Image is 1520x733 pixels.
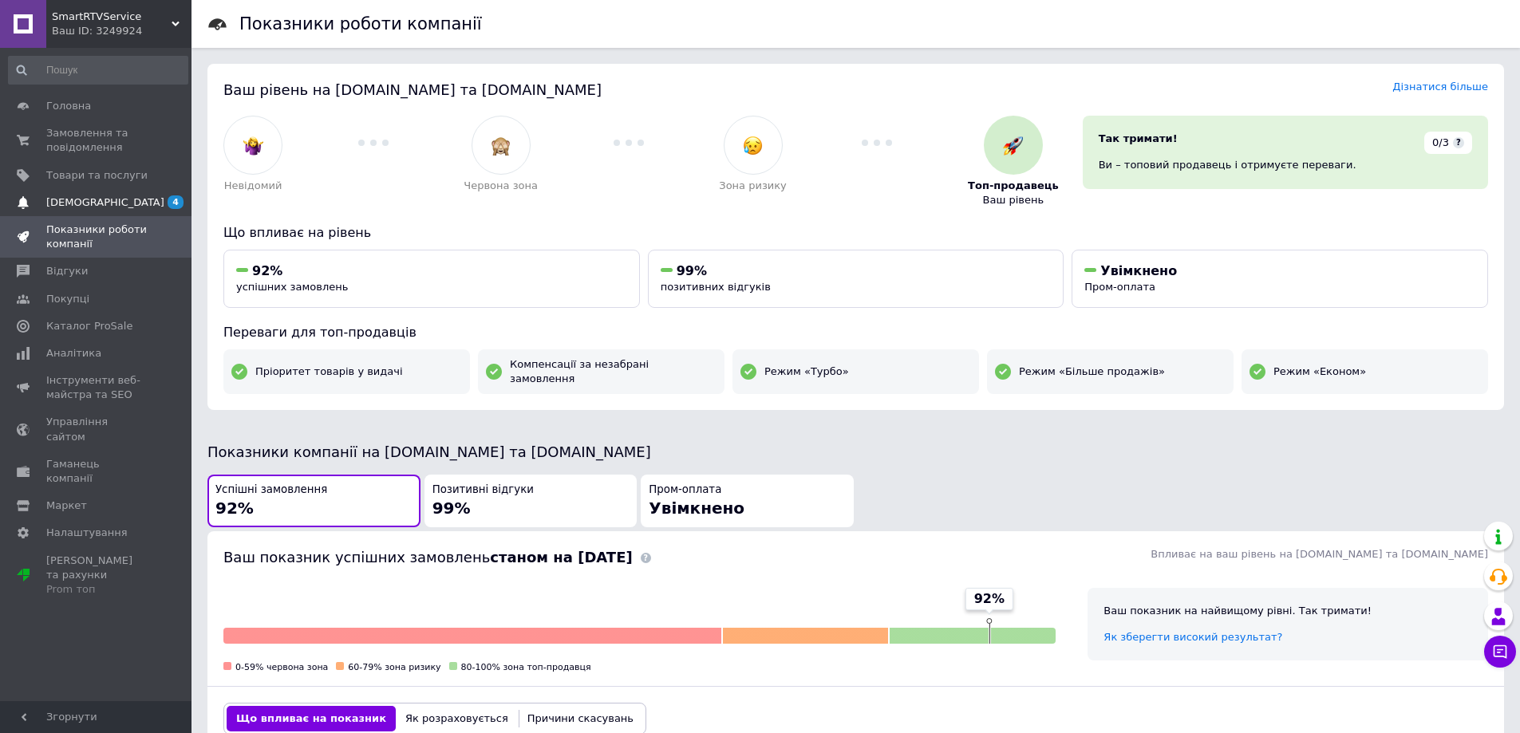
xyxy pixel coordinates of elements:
[1072,250,1488,308] button: УвімкненоПром-оплата
[223,81,602,98] span: Ваш рівень на [DOMAIN_NAME] та [DOMAIN_NAME]
[46,346,101,361] span: Аналітика
[215,499,254,518] span: 92%
[224,179,282,193] span: Невідомий
[490,549,632,566] b: станом на [DATE]
[46,195,164,210] span: [DEMOGRAPHIC_DATA]
[46,499,87,513] span: Маркет
[46,457,148,486] span: Гаманець компанії
[1019,365,1165,379] span: Режим «Більше продажів»
[46,415,148,443] span: Управління сайтом
[207,475,420,528] button: Успішні замовлення92%
[1103,604,1472,618] div: Ваш показник на найвищому рівні. Так тримати!
[8,56,188,85] input: Пошук
[46,223,148,251] span: Показники роботи компанії
[52,10,172,24] span: SmartRTVService
[243,136,263,156] img: :woman-shrugging:
[968,179,1059,193] span: Топ-продавець
[432,499,471,518] span: 99%
[46,554,148,597] span: [PERSON_NAME] та рахунки
[46,168,148,183] span: Товари та послуги
[46,292,89,306] span: Покупці
[46,582,148,597] div: Prom топ
[52,24,191,38] div: Ваш ID: 3249924
[252,263,282,278] span: 92%
[396,706,518,731] button: Як розраховується
[974,590,1005,608] span: 92%
[235,662,328,672] span: 0-59% червона зона
[46,526,128,540] span: Налаштування
[491,136,511,156] img: :see_no_evil:
[432,483,534,498] span: Позитивні відгуки
[641,475,854,528] button: Пром-оплатаУвімкнено
[223,549,633,566] span: Ваш показник успішних замовлень
[464,179,538,193] span: Червона зона
[46,126,148,155] span: Замовлення та повідомлення
[424,475,638,528] button: Позитивні відгуки99%
[983,193,1044,207] span: Ваш рівень
[649,483,721,498] span: Пром-оплата
[1151,548,1488,560] span: Впливає на ваш рівень на [DOMAIN_NAME] та [DOMAIN_NAME]
[661,281,771,293] span: позитивних відгуків
[649,499,744,518] span: Увімкнено
[677,263,707,278] span: 99%
[223,225,371,240] span: Що впливає на рівень
[46,319,132,333] span: Каталог ProSale
[223,250,640,308] button: 92%успішних замовлень
[518,706,643,731] button: Причини скасувань
[168,195,184,209] span: 4
[1084,281,1155,293] span: Пром-оплата
[510,357,717,386] span: Компенсації за незабрані замовлення
[1100,263,1177,278] span: Увімкнено
[255,365,403,379] span: Пріоритет товарів у видачі
[46,264,88,278] span: Відгуки
[1003,136,1023,156] img: :rocket:
[648,250,1064,308] button: 99%позитивних відгуків
[719,179,787,193] span: Зона ризику
[236,281,348,293] span: успішних замовлень
[46,99,91,113] span: Головна
[1424,132,1472,154] div: 0/3
[743,136,763,156] img: :disappointed_relieved:
[1273,365,1366,379] span: Режим «Економ»
[227,706,396,731] button: Що впливає на показник
[348,662,440,672] span: 60-79% зона ризику
[1103,631,1282,643] a: Як зберегти високий результат?
[1099,132,1178,144] span: Так тримати!
[461,662,591,672] span: 80-100% зона топ-продавця
[1392,81,1488,93] a: Дізнатися більше
[1099,158,1472,172] div: Ви – топовий продавець і отримуєте переваги.
[1453,137,1464,148] span: ?
[764,365,849,379] span: Режим «Турбо»
[215,483,327,498] span: Успішні замовлення
[223,325,417,340] span: Переваги для топ-продавців
[1484,636,1516,668] button: Чат з покупцем
[207,443,651,460] span: Показники компанії на [DOMAIN_NAME] та [DOMAIN_NAME]
[239,14,482,33] h1: Показники роботи компанії
[46,373,148,402] span: Інструменти веб-майстра та SEO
